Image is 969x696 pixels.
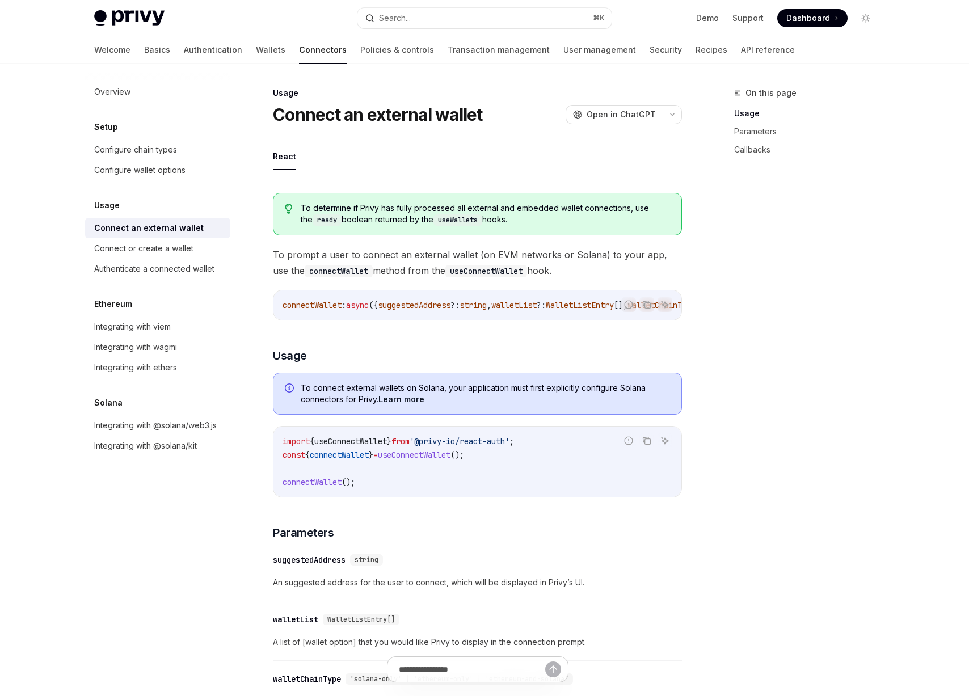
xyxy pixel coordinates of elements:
svg: Info [285,383,296,395]
button: Toggle dark mode [857,9,875,27]
button: Copy the contents from the code block [639,297,654,312]
a: API reference [741,36,795,64]
span: ⌘ K [593,14,605,23]
span: '@privy-io/react-auth' [410,436,509,446]
span: { [305,450,310,460]
div: Configure wallet options [94,163,186,177]
span: ?: [450,300,460,310]
a: Learn more [378,394,424,404]
h5: Setup [94,120,118,134]
span: connectWallet [310,450,369,460]
a: Dashboard [777,9,848,27]
button: Copy the contents from the code block [639,433,654,448]
a: User management [563,36,636,64]
a: Integrating with viem [85,317,230,337]
a: Integrating with wagmi [85,337,230,357]
div: Search... [379,11,411,25]
a: Transaction management [448,36,550,64]
span: import [283,436,310,446]
span: A list of [wallet option] that you would like Privy to display in the connection prompt. [273,635,682,649]
span: Usage [273,348,307,364]
a: Policies & controls [360,36,434,64]
span: async [346,300,369,310]
div: suggestedAddress [273,554,346,566]
span: = [373,450,378,460]
span: To determine if Privy has fully processed all external and embedded wallet connections, use the b... [301,203,670,226]
span: useConnectWallet [314,436,387,446]
img: light logo [94,10,165,26]
a: Callbacks [734,141,884,159]
h5: Ethereum [94,297,132,311]
a: Integrating with ethers [85,357,230,378]
button: Ask AI [658,297,672,312]
button: Open in ChatGPT [566,105,663,124]
span: WalletListEntry[] [327,615,395,624]
div: walletList [273,614,318,625]
div: Connect or create a wallet [94,242,193,255]
a: Authentication [184,36,242,64]
span: To prompt a user to connect an external wallet (on EVM networks or Solana) to your app, use the m... [273,247,682,279]
h1: Connect an external wallet [273,104,483,125]
h5: Usage [94,199,120,212]
a: Welcome [94,36,130,64]
span: Parameters [273,525,334,541]
div: Integrating with @solana/web3.js [94,419,217,432]
span: } [387,436,391,446]
span: ({ [369,300,378,310]
span: from [391,436,410,446]
a: Overview [85,82,230,102]
code: ready [313,214,342,226]
a: Recipes [696,36,727,64]
div: Usage [273,87,682,99]
svg: Tip [285,204,293,214]
a: Authenticate a connected wallet [85,259,230,279]
span: } [369,450,373,460]
a: Security [650,36,682,64]
button: React [273,143,296,170]
span: connectWallet [283,300,342,310]
button: Report incorrect code [621,297,636,312]
div: Integrating with wagmi [94,340,177,354]
a: Wallets [256,36,285,64]
span: useConnectWallet [378,450,450,460]
span: string [355,555,378,564]
span: [], [614,300,627,310]
button: Ask AI [658,433,672,448]
span: connectWallet [283,477,342,487]
span: Open in ChatGPT [587,109,656,120]
a: Parameters [734,123,884,141]
a: Connect an external wallet [85,218,230,238]
span: Dashboard [786,12,830,24]
span: walletList [491,300,537,310]
a: Configure chain types [85,140,230,160]
div: Integrating with viem [94,320,171,334]
span: { [310,436,314,446]
h5: Solana [94,396,123,410]
code: useWallets [433,214,482,226]
span: (); [450,450,464,460]
span: (); [342,477,355,487]
code: connectWallet [305,265,373,277]
button: Report incorrect code [621,433,636,448]
a: Connectors [299,36,347,64]
a: Integrating with @solana/web3.js [85,415,230,436]
span: : [342,300,346,310]
a: Demo [696,12,719,24]
span: const [283,450,305,460]
a: Basics [144,36,170,64]
button: Search...⌘K [357,8,612,28]
div: Overview [94,85,130,99]
a: Usage [734,104,884,123]
div: Configure chain types [94,143,177,157]
div: Integrating with @solana/kit [94,439,197,453]
span: suggestedAddress [378,300,450,310]
span: An suggested address for the user to connect, which will be displayed in Privy’s UI. [273,576,682,589]
span: ?: [537,300,546,310]
span: , [487,300,491,310]
a: Configure wallet options [85,160,230,180]
span: ; [509,436,514,446]
a: Support [732,12,764,24]
a: Integrating with @solana/kit [85,436,230,456]
div: Integrating with ethers [94,361,177,374]
span: WalletListEntry [546,300,614,310]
